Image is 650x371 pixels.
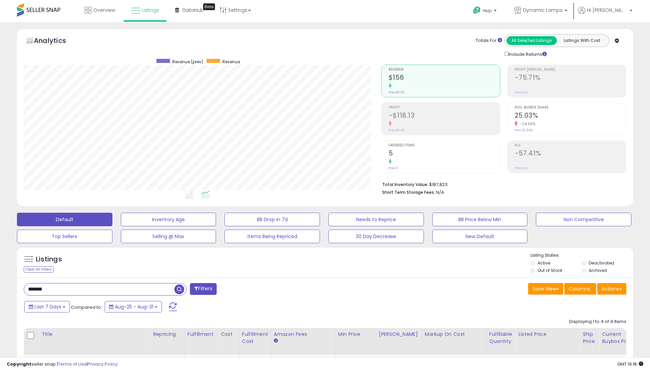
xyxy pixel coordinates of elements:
[382,182,428,187] b: Total Inventory Value:
[515,144,626,147] span: ROI
[338,331,373,338] div: Min Price
[389,68,500,72] span: Revenue
[24,301,70,312] button: Last 7 Days
[536,213,631,226] button: Non Competitive
[569,285,590,292] span: Columns
[24,266,54,273] div: Clear All Filters
[432,230,528,243] button: New Default
[515,166,528,170] small: Prev: N/A
[425,331,483,338] div: Markup on Cost
[489,331,513,345] div: Fulfillable Quantity
[518,331,577,338] div: Listed Price
[36,255,62,264] h5: Listings
[7,361,117,368] div: seller snap | |
[432,213,528,226] button: BB Price Below Min
[589,268,607,273] label: Archived
[142,7,159,14] span: Listings
[328,230,424,243] button: 30 Day Decrease
[422,328,486,355] th: The percentage added to the cost of goods (COGS) that forms the calculator for Min & Max prices.
[515,68,626,72] span: Profit [PERSON_NAME]
[71,304,102,310] span: Compared to:
[602,331,637,345] div: Current Buybox Price
[203,3,215,10] div: Tooltip anchor
[569,319,626,325] div: Displaying 1 to 4 of 4 items
[88,361,117,367] a: Privacy Policy
[523,7,563,14] span: Dynamic Lamps
[583,331,596,345] div: Ship Price
[389,144,500,147] span: Ordered Items
[436,189,444,195] span: N/A
[530,252,633,259] p: Listing States:
[564,283,596,295] button: Columns
[389,128,405,132] small: Prev: $0.00
[17,213,112,226] button: Default
[389,112,500,121] h2: -$118.13
[557,36,607,45] button: Listings With Cost
[153,331,182,338] div: Repricing
[121,230,216,243] button: Selling @ Max
[538,268,562,273] label: Out of Stock
[389,166,398,170] small: Prev: 0
[242,331,268,345] div: Fulfillment Cost
[34,36,79,47] h5: Analytics
[328,213,424,226] button: Needs to Reprice
[7,361,31,367] strong: Copyright
[473,6,481,15] i: Get Help
[115,303,153,310] span: Aug-25 - Aug-31
[121,213,216,226] button: Inventory Age
[224,213,320,226] button: BB Drop in 7d
[389,106,500,110] span: Profit
[617,361,643,367] span: 2025-09-8 19:18 GMT
[382,189,435,195] b: Short Term Storage Fees:
[483,8,492,14] span: Help
[222,59,240,65] span: Revenue
[515,106,626,110] span: Avg. Buybox Share
[35,303,61,310] span: Last 7 Days
[515,128,533,132] small: Prev: 32.96%
[274,338,278,344] small: Amazon Fees.
[515,90,528,94] small: Prev: N/A
[515,149,626,159] h2: -57.41%
[190,283,216,295] button: Filters
[379,331,419,338] div: [PERSON_NAME]
[58,361,87,367] a: Terms of Use
[382,180,621,188] li: $187,823
[538,260,550,266] label: Active
[515,112,626,121] h2: 25.03%
[528,283,563,295] button: Save View
[476,38,502,44] div: Totals For
[589,260,614,266] label: Deactivated
[597,283,626,295] button: Actions
[172,59,203,65] span: Revenue (prev)
[587,7,628,14] span: Hi [PERSON_NAME]
[389,90,405,94] small: Prev: $0.00
[468,1,503,22] a: Help
[499,50,555,58] div: Include Returns
[578,7,632,22] a: Hi [PERSON_NAME]
[17,230,112,243] button: Top Sellers
[274,331,332,338] div: Amazon Fees
[389,149,500,159] h2: 5
[182,7,204,14] span: DataHub
[389,74,500,83] h2: $156
[105,301,162,312] button: Aug-25 - Aug-31
[221,331,236,338] div: Cost
[188,331,215,338] div: Fulfillment
[93,7,115,14] span: Overview
[506,36,557,45] button: All Selected Listings
[515,74,626,83] h2: -75.71%
[42,331,147,338] div: Title
[518,121,536,126] small: -24.06%
[224,230,320,243] button: Items Being Repriced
